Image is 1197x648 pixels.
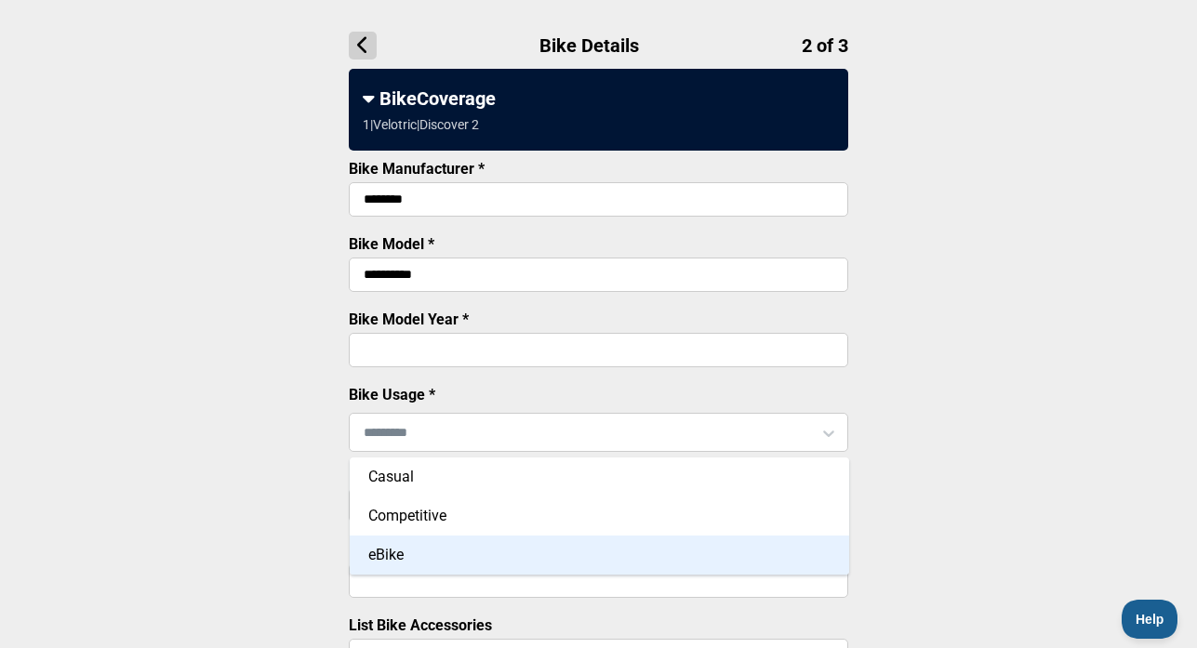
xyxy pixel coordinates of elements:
[363,87,834,110] div: BikeCoverage
[349,235,434,253] label: Bike Model *
[802,34,848,57] span: 2 of 3
[349,386,435,403] label: Bike Usage *
[349,466,494,483] label: Bike Purchase Price *
[349,311,469,328] label: Bike Model Year *
[349,616,492,634] label: List Bike Accessories
[349,541,479,559] label: Bike Serial Number
[350,496,849,536] div: Competitive
[349,160,485,178] label: Bike Manufacturer *
[349,32,848,60] h1: Bike Details
[1122,600,1178,639] iframe: Toggle Customer Support
[363,117,479,132] div: 1 | Velotric | Discover 2
[350,457,849,496] div: Casual
[350,536,849,575] div: eBike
